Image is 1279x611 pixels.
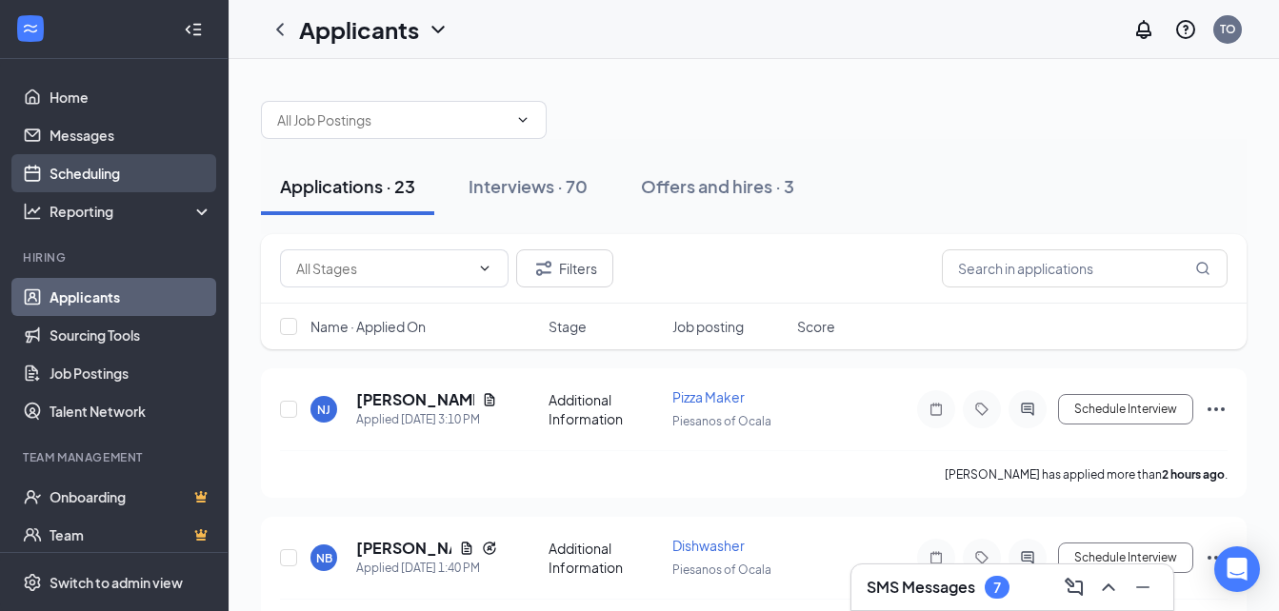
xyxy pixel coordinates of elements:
[549,539,662,577] div: Additional Information
[23,202,42,221] svg: Analysis
[482,541,497,556] svg: Reapply
[1093,572,1124,602] button: ChevronUp
[50,516,212,554] a: TeamCrown
[50,154,212,192] a: Scheduling
[672,388,745,405] span: Pizza Maker
[477,261,492,276] svg: ChevronDown
[1205,398,1228,421] svg: Ellipses
[50,573,183,592] div: Switch to admin view
[269,18,291,41] svg: ChevronLeft
[427,18,450,41] svg: ChevronDown
[23,449,209,465] div: Team Management
[1059,572,1089,602] button: ComposeMessage
[1214,546,1260,592] div: Open Intercom Messenger
[925,550,948,565] svg: Note
[184,20,203,39] svg: Collapse
[1220,21,1236,37] div: TO
[23,249,209,266] div: Hiring
[797,317,835,336] span: Score
[296,258,470,279] input: All Stages
[356,410,497,429] div: Applied [DATE] 3:10 PM
[277,109,508,130] input: All Job Postings
[532,257,555,280] svg: Filter
[970,402,993,417] svg: Tag
[50,478,212,516] a: OnboardingCrown
[1131,576,1154,599] svg: Minimize
[1162,467,1225,482] b: 2 hours ago
[672,537,745,554] span: Dishwasher
[1128,572,1158,602] button: Minimize
[23,573,42,592] svg: Settings
[1132,18,1155,41] svg: Notifications
[672,414,771,428] span: Piesanos of Ocala
[50,354,212,392] a: Job Postings
[672,562,771,577] span: Piesanos of Ocala
[50,316,212,354] a: Sourcing Tools
[867,577,975,598] h3: SMS Messages
[1058,542,1193,573] button: Schedule Interview
[310,317,426,336] span: Name · Applied On
[672,317,744,336] span: Job posting
[549,317,587,336] span: Stage
[317,402,330,418] div: NJ
[459,541,474,556] svg: Document
[1063,576,1086,599] svg: ComposeMessage
[549,390,662,428] div: Additional Information
[50,78,212,116] a: Home
[925,402,948,417] svg: Note
[50,392,212,430] a: Talent Network
[299,13,419,46] h1: Applicants
[21,19,40,38] svg: WorkstreamLogo
[1016,550,1039,565] svg: ActiveChat
[280,174,415,198] div: Applications · 23
[469,174,588,198] div: Interviews · 70
[482,392,497,407] svg: Document
[993,580,1001,596] div: 7
[1016,402,1039,417] svg: ActiveChat
[1174,18,1197,41] svg: QuestionInfo
[1205,546,1228,569] svg: Ellipses
[50,116,212,154] a: Messages
[1058,394,1193,424] button: Schedule Interview
[942,249,1228,287] input: Search in applications
[1097,576,1120,599] svg: ChevronUp
[50,202,213,221] div: Reporting
[356,389,474,410] h5: [PERSON_NAME]
[316,550,332,566] div: NB
[515,112,530,128] svg: ChevronDown
[970,550,993,565] svg: Tag
[356,538,451,559] h5: [PERSON_NAME]
[641,174,794,198] div: Offers and hires · 3
[356,559,497,578] div: Applied [DATE] 1:40 PM
[1195,261,1210,276] svg: MagnifyingGlass
[50,278,212,316] a: Applicants
[516,249,613,287] button: Filter Filters
[945,466,1228,483] p: [PERSON_NAME] has applied more than .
